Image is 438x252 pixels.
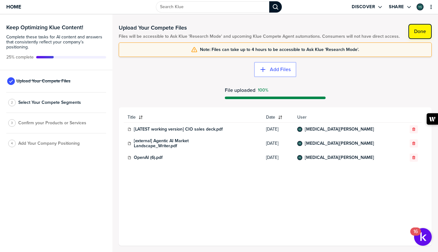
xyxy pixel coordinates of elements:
img: 5b6eb383b079fa6e9c9a82b28aabd746-sml.png [298,142,302,145]
button: Done [408,24,432,39]
div: Yasmin Sachee [297,141,302,146]
img: 5b6eb383b079fa6e9c9a82b28aabd746-sml.png [417,4,423,10]
div: Yasmin Sachee [417,3,424,10]
a: [MEDICAL_DATA][PERSON_NAME] [305,127,374,132]
div: Search Klue [269,1,282,13]
div: Yasmin Sachee [297,155,302,160]
img: 5b6eb383b079fa6e9c9a82b28aabd746-sml.png [298,156,302,160]
span: Confirm your Products or Services [18,120,86,126]
a: [MEDICAL_DATA][PERSON_NAME] [305,155,374,160]
input: Search Klue [156,1,269,13]
span: Date [266,115,275,120]
img: 5b6eb383b079fa6e9c9a82b28aabd746-sml.png [298,127,302,131]
span: Add Your Company Positioning [18,141,80,146]
label: Done [414,28,426,35]
span: Success [258,88,268,93]
span: [DATE] [266,127,290,132]
h1: Upload Your Compete Files [119,24,400,31]
label: Share [389,4,404,10]
a: [LATEST working version] CIO sales deck.pdf [134,127,223,132]
span: [DATE] [266,155,290,160]
a: OpenAI (6).pdf [134,155,162,160]
label: Add Files [270,66,291,73]
span: Note: Files can take up to 4 hours to be accessible to Ask Klue 'Research Mode'. [200,47,359,52]
span: 4 [11,141,13,146]
span: 3 [11,120,13,125]
button: Open Resource Center, 16 new notifications [414,228,432,246]
div: 16 [413,232,418,240]
span: Active [6,55,34,60]
span: [DATE] [266,141,290,146]
a: Edit Profile [416,3,424,11]
span: File uploaded [225,87,255,93]
div: Yasmin Sachee [297,127,302,132]
span: Title [128,115,136,120]
button: Add Files [254,62,296,77]
button: Date [262,112,293,122]
span: User [297,115,398,120]
span: Home [6,4,21,9]
span: Complete these tasks for AI content and answers that consistently reflect your company’s position... [6,35,106,50]
span: Files will be accessible to Ask Klue 'Research Mode' and upcoming Klue Compete Agent automations.... [119,34,400,39]
a: [external] Agentic AI Market Landscape_Writer.pdf [134,138,228,148]
span: 2 [11,100,13,105]
button: Title [124,112,262,122]
a: [MEDICAL_DATA][PERSON_NAME] [305,141,374,146]
span: Upload Your Compete Files [16,79,71,84]
label: Discover [352,4,375,10]
h3: Keep Optimizing Klue Content! [6,25,106,30]
span: Select Your Compete Segments [18,100,81,105]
